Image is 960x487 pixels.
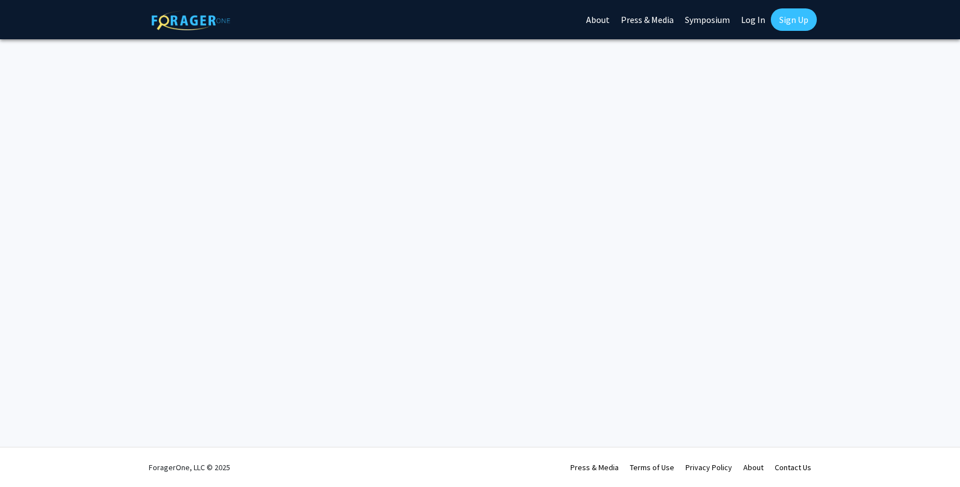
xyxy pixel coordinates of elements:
a: Press & Media [570,462,619,472]
a: Privacy Policy [685,462,732,472]
div: ForagerOne, LLC © 2025 [149,448,230,487]
a: Sign Up [771,8,817,31]
img: ForagerOne Logo [152,11,230,30]
a: About [743,462,764,472]
a: Contact Us [775,462,811,472]
a: Terms of Use [630,462,674,472]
